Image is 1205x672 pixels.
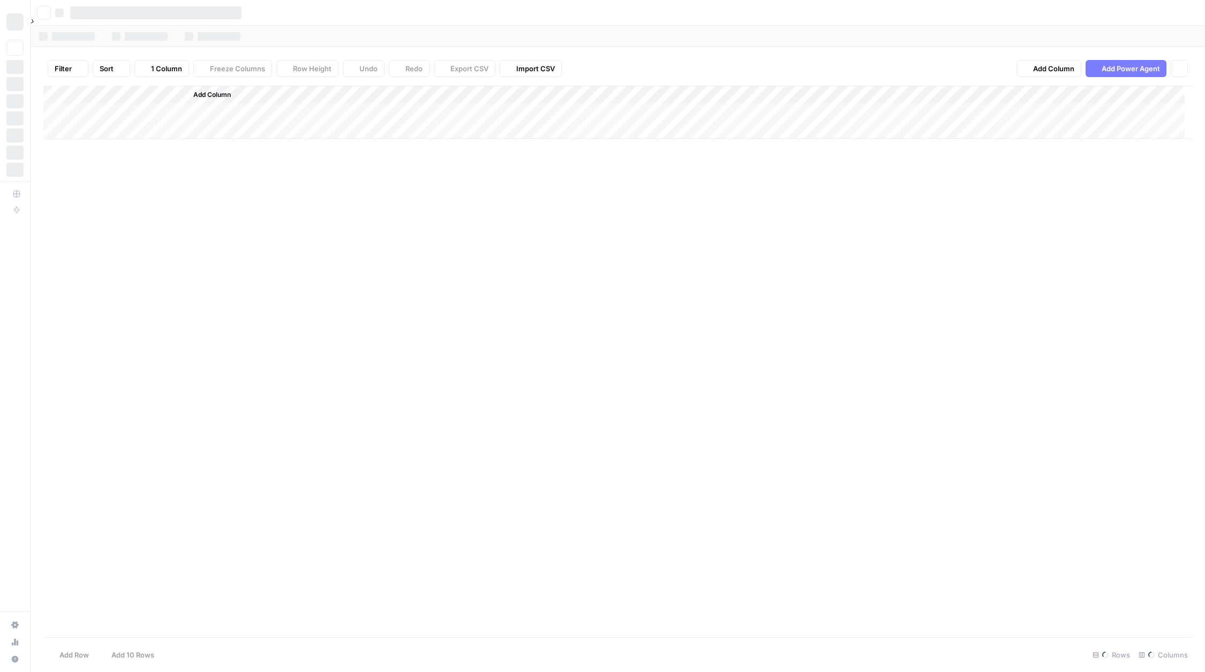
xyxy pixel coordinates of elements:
button: Add Power Agent [1086,60,1166,77]
div: Rows [1088,646,1134,663]
button: Add Column [179,88,235,102]
button: Row Height [276,60,338,77]
span: Sort [100,63,114,74]
span: Export CSV [450,63,488,74]
span: Freeze Columns [210,63,265,74]
button: Add Column [1016,60,1081,77]
button: Export CSV [434,60,495,77]
button: Filter [48,60,88,77]
span: Add 10 Rows [111,650,154,660]
span: Filter [55,63,72,74]
button: Import CSV [500,60,562,77]
div: Columns [1134,646,1192,663]
span: Undo [359,63,378,74]
span: Add Power Agent [1102,63,1160,74]
button: Sort [93,60,130,77]
button: Help + Support [6,651,24,668]
button: Undo [343,60,385,77]
span: Add Column [193,90,231,100]
span: Add Row [59,650,89,660]
span: Add Column [1033,63,1074,74]
button: Add Row [43,646,95,663]
button: Redo [389,60,430,77]
span: Row Height [293,63,332,74]
a: Usage [6,633,24,651]
span: Redo [405,63,423,74]
button: Freeze Columns [193,60,272,77]
button: Add 10 Rows [95,646,161,663]
span: 1 Column [151,63,182,74]
a: Settings [6,616,24,633]
span: Import CSV [516,63,555,74]
button: 1 Column [134,60,189,77]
